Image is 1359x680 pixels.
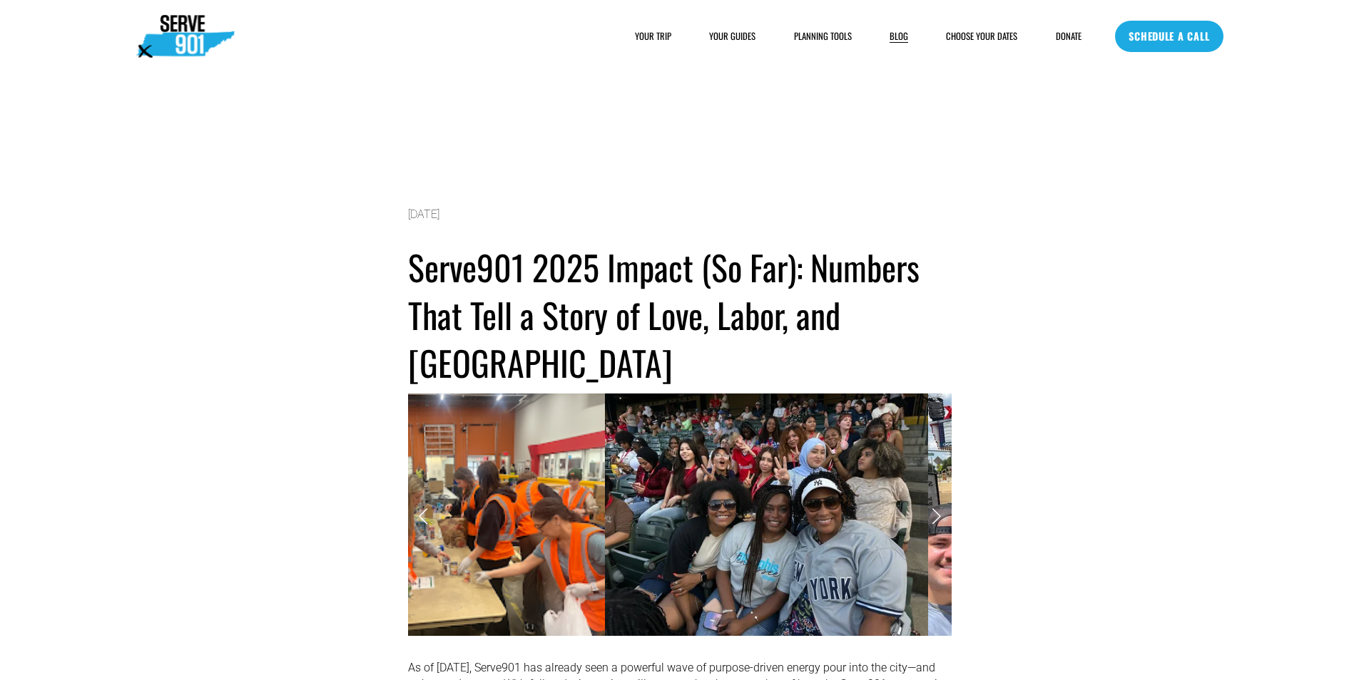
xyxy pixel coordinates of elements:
[1056,29,1081,43] a: DONATE
[605,393,928,636] img: 20250809_192951_6447BD.jpeg
[794,30,852,43] span: PLANNING TOOLS
[408,493,439,536] a: Previous Slide
[928,393,1110,636] img: 20250625_184408_B18B4E.jpeg
[408,243,952,387] h1: Serve901 2025 Impact (So Far): Numbers That Tell a Story of Love, Labor, and [GEOGRAPHIC_DATA]
[635,30,671,43] span: YOUR TRIP
[635,29,671,43] a: folder dropdown
[293,393,605,636] img: Screenshot 2025-02-18 at 10.39.30 AM.png
[408,207,440,221] span: [DATE]
[920,493,952,536] a: Next Slide
[794,29,852,43] a: folder dropdown
[1115,21,1223,52] a: SCHEDULE A CALL
[890,29,908,43] a: BLOG
[709,29,755,43] a: YOUR GUIDES
[946,29,1017,43] a: CHOOSE YOUR DATES
[136,15,235,58] img: Serve901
